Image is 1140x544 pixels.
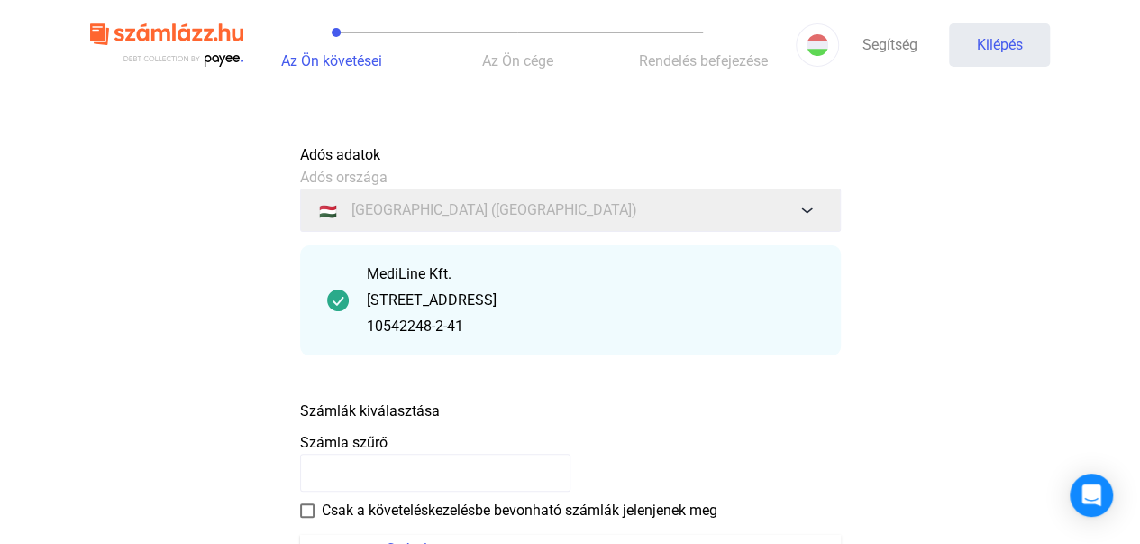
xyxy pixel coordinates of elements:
[319,203,337,220] font: 🇭🇺
[90,16,243,75] img: szamlazzhu-logó
[839,23,940,67] a: Segítség
[300,169,388,186] font: Adós országa
[949,23,1050,67] button: Kilépés
[796,23,839,67] button: HU
[1070,474,1113,517] div: Intercom Messenger megnyitása
[862,36,917,53] font: Segítség
[322,502,717,519] font: Csak a követeléskezelésbe bevonható számlák jelenjenek meg
[639,52,768,69] font: Rendelés befejezése
[482,52,553,69] font: Az Ön cége
[977,36,1023,53] font: Kilépés
[300,146,380,163] font: Adós adatok
[351,201,637,218] font: [GEOGRAPHIC_DATA] ([GEOGRAPHIC_DATA])
[300,189,841,232] button: 🇭🇺[GEOGRAPHIC_DATA] ([GEOGRAPHIC_DATA])
[367,291,497,309] font: [STREET_ADDRESS]
[281,52,382,69] font: Az Ön követései
[300,434,388,451] font: Számla szűrő
[327,290,349,311] img: pipa-sötétebb-zöld-kör
[807,34,828,56] img: HU
[367,318,463,335] font: 10542248-2-41
[367,265,451,282] font: MediLine Kft.
[300,402,440,420] font: Számlák kiválasztása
